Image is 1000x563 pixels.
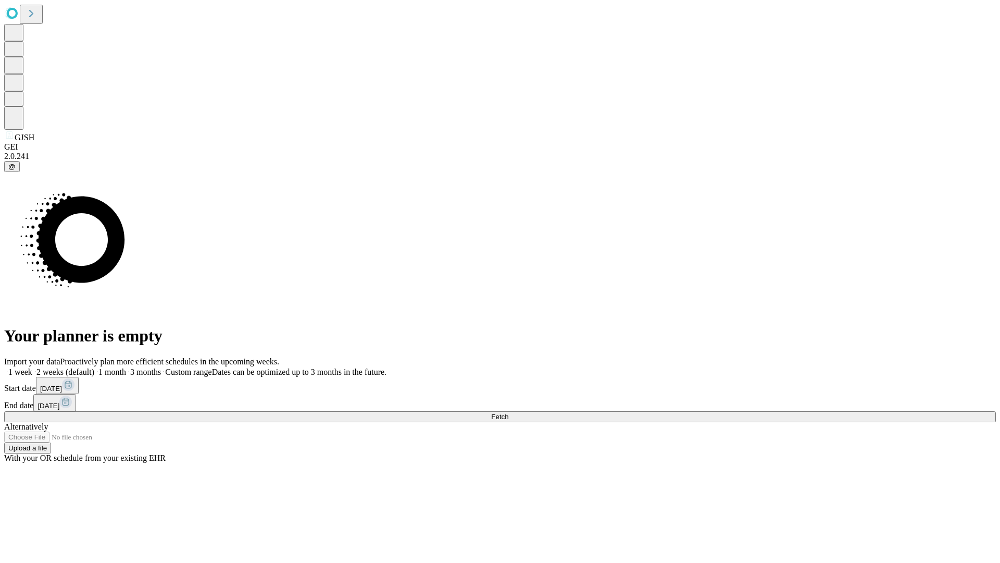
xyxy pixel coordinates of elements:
span: 1 month [98,368,126,376]
div: GEI [4,142,996,152]
span: 2 weeks (default) [36,368,94,376]
button: Upload a file [4,443,51,454]
span: Import your data [4,357,60,366]
span: GJSH [15,133,34,142]
span: Proactively plan more efficient schedules in the upcoming weeks. [60,357,279,366]
span: 3 months [130,368,161,376]
button: Fetch [4,411,996,422]
span: Dates can be optimized up to 3 months in the future. [212,368,386,376]
span: With your OR schedule from your existing EHR [4,454,166,462]
span: @ [8,163,16,170]
div: End date [4,394,996,411]
span: Fetch [491,413,508,421]
button: [DATE] [33,394,76,411]
span: Custom range [165,368,211,376]
button: @ [4,161,20,172]
span: [DATE] [37,402,59,410]
span: [DATE] [40,385,62,393]
span: 1 week [8,368,32,376]
h1: Your planner is empty [4,326,996,346]
div: Start date [4,377,996,394]
div: 2.0.241 [4,152,996,161]
button: [DATE] [36,377,79,394]
span: Alternatively [4,422,48,431]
